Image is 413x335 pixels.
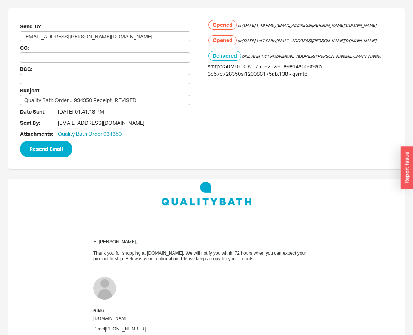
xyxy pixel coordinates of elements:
span: Subject: [20,86,58,95]
a: Quality Bath Order 934350 [58,130,122,138]
span: Send To: [20,22,58,31]
h5: Opened [208,35,237,45]
span: Resend Email [29,144,63,154]
span: on [DATE] 1:47 PM by [EMAIL_ADDRESS][PERSON_NAME][DOMAIN_NAME] [237,38,376,43]
span: [EMAIL_ADDRESS][DOMAIN_NAME] [58,119,145,127]
span: BCC: [20,65,58,74]
span: on [DATE] 1:41 PM by [EMAIL_ADDRESS][PERSON_NAME][DOMAIN_NAME] [242,54,381,59]
div: Attachments: [20,129,58,139]
h5: Opened [208,20,237,30]
span: Sent By: [20,118,58,128]
span: Date Sent: [20,107,58,117]
span: [DATE] 01:41:18 PM [58,108,104,115]
span: on [DATE] 1:49 PM by [EMAIL_ADDRESS][PERSON_NAME][DOMAIN_NAME] [237,23,376,28]
span: CC: [20,43,58,53]
h5: Delivered [208,51,241,61]
div: smtp;250 2.0.0 OK 1755625280 e9e14a558f8ab-3e57e728350si129086175ab.138 - gsmtp [208,63,393,77]
button: Resend Email [20,141,72,157]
